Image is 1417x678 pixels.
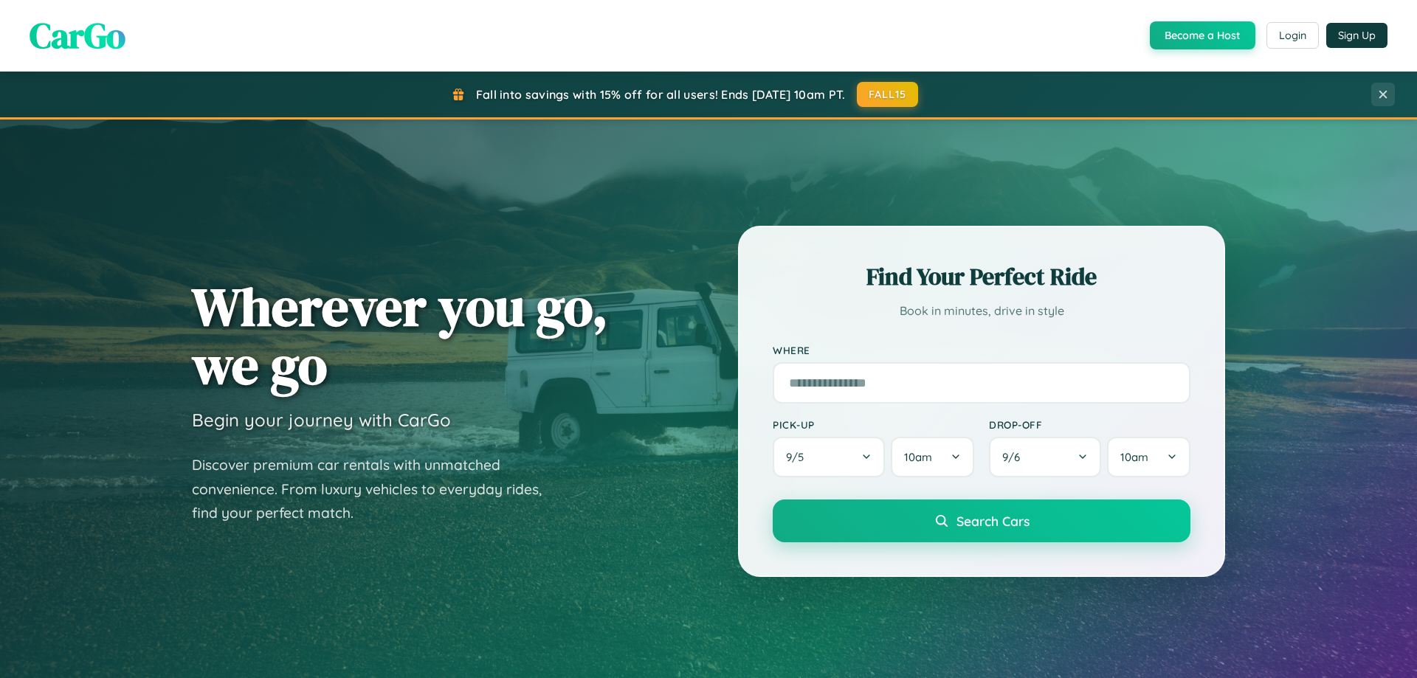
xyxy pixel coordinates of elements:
[1326,23,1387,48] button: Sign Up
[192,277,608,394] h1: Wherever you go, we go
[192,409,451,431] h3: Begin your journey with CarGo
[192,453,561,525] p: Discover premium car rentals with unmatched convenience. From luxury vehicles to everyday rides, ...
[773,344,1190,356] label: Where
[989,418,1190,431] label: Drop-off
[773,418,974,431] label: Pick-up
[476,87,846,102] span: Fall into savings with 15% off for all users! Ends [DATE] 10am PT.
[1002,450,1027,464] span: 9 / 6
[786,450,811,464] span: 9 / 5
[773,437,885,477] button: 9/5
[1150,21,1255,49] button: Become a Host
[891,437,974,477] button: 10am
[857,82,919,107] button: FALL15
[904,450,932,464] span: 10am
[773,499,1190,542] button: Search Cars
[773,260,1190,293] h2: Find Your Perfect Ride
[989,437,1101,477] button: 9/6
[956,513,1030,529] span: Search Cars
[30,11,125,60] span: CarGo
[1120,450,1148,464] span: 10am
[1107,437,1190,477] button: 10am
[773,300,1190,322] p: Book in minutes, drive in style
[1266,22,1319,49] button: Login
